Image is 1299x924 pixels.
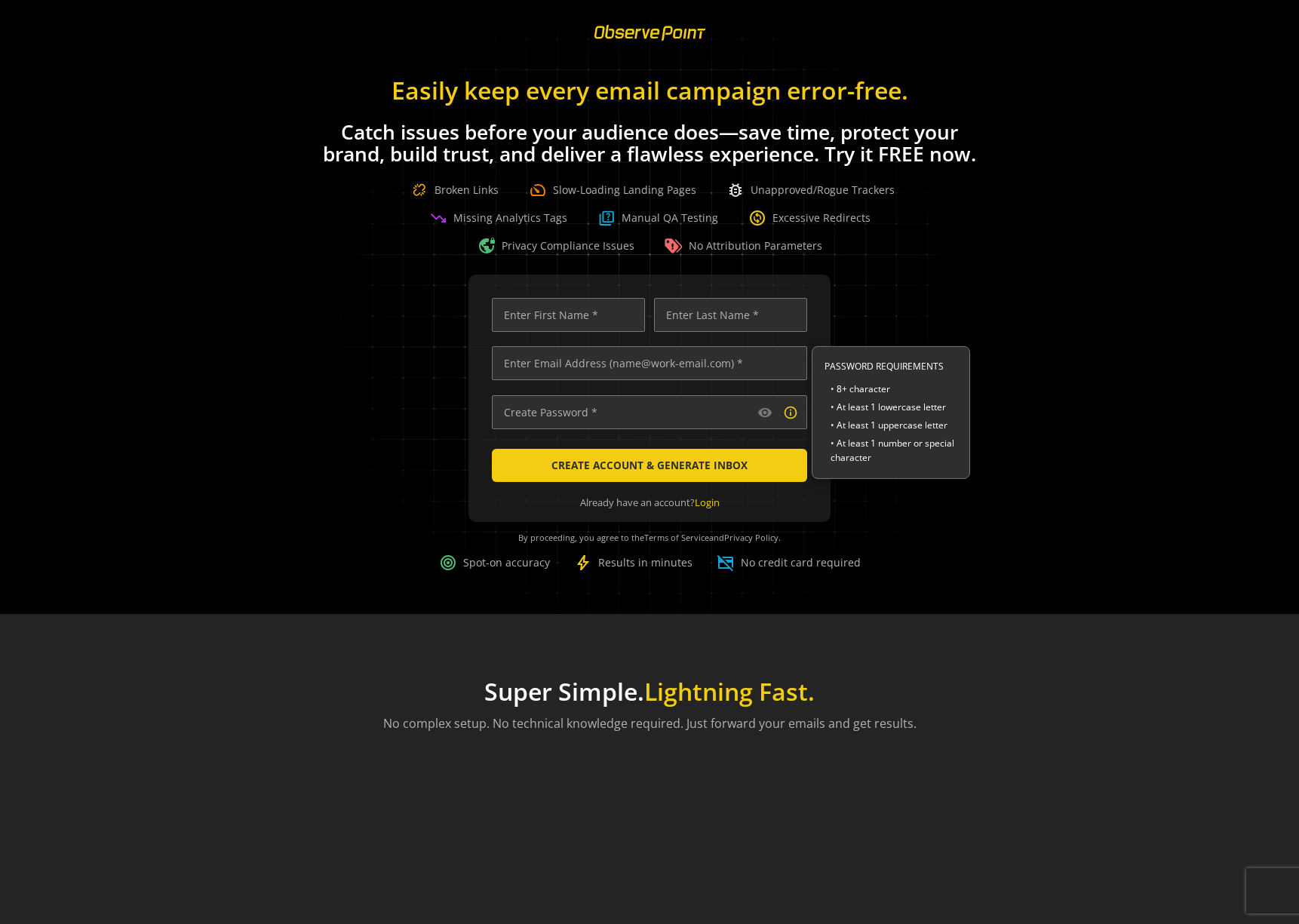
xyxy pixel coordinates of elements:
a: ObservePoint Homepage [585,35,715,49]
mat-icon: visibility [757,405,772,420]
input: Enter First Name * [492,298,645,332]
div: Already have an account? [492,496,807,510]
span: CREATE ACCOUNT & GENERATE INBOX [551,452,748,479]
input: Enter Email Address (name@work-email.com) * [492,346,807,380]
a: Privacy Policy [724,532,778,543]
div: Broken Links [404,175,499,205]
mat-icon: info_outline [783,405,798,420]
p: No complex setup. No technical knowledge required. Just forward your emails and get results. [383,714,917,732]
div: Unapproved/Rogue Trackers [726,181,895,199]
button: Password requirements [782,404,800,422]
input: Enter Last Name * [654,298,807,332]
span: target [439,554,457,572]
h1: Easily keep every email campaign error-free. [318,77,981,103]
div: Privacy Compliance Issues [478,237,634,255]
span: credit_card_off [717,554,735,572]
div: No Attribution Parameters [665,237,822,255]
div: Spot-on accuracy [439,554,550,572]
span: bolt [574,554,592,572]
div: By proceeding, you agree to the and . [487,522,812,554]
img: Warning Tag [665,237,683,255]
div: Manual QA Testing [597,209,718,227]
span: Lightning Fast. [644,675,815,708]
span: speed [529,181,547,199]
span: vpn_lock [478,237,496,255]
h1: Catch issues before your audience does—save time, protect your brand, build trust, and deliver a ... [318,121,981,165]
h1: Super Simple. [383,677,917,706]
div: Excessive Redirects [748,209,871,227]
div: Slow-Loading Landing Pages [529,181,696,199]
img: Question Boxed [597,209,616,227]
a: Login [695,496,720,509]
div: Missing Analytics Tags [429,209,567,227]
div: No credit card required [717,554,861,572]
span: bug_report [726,181,745,199]
img: Broken Link [404,175,435,205]
span: change_circle [748,209,766,227]
a: Terms of Service [644,532,709,543]
button: CREATE ACCOUNT & GENERATE INBOX [492,449,807,482]
div: Results in minutes [574,554,692,572]
span: trending_down [429,209,447,227]
input: Create Password * [492,395,807,429]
